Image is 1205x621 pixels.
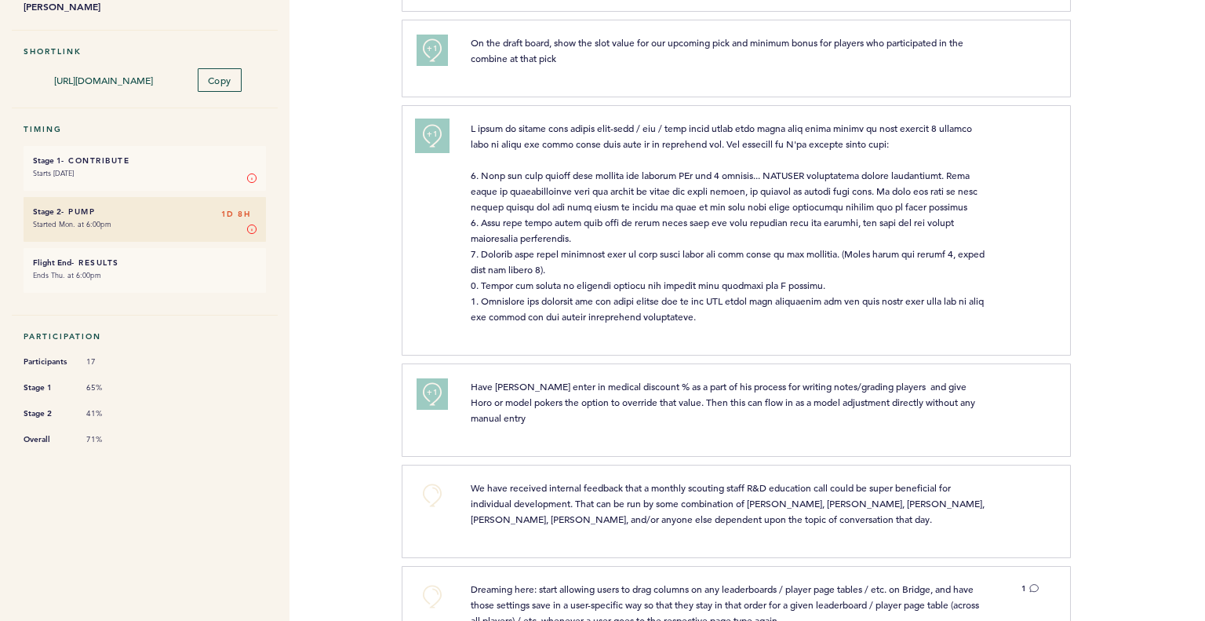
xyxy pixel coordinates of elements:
[86,356,133,367] span: 17
[417,35,448,66] button: +1
[1021,581,1039,597] button: 1
[24,46,266,57] h5: Shortlink
[24,380,71,396] span: Stage 1
[417,120,448,152] button: +1
[33,219,111,229] time: Started Mon. at 6:00pm
[33,206,61,217] small: Stage 2
[471,122,987,323] span: L ipsum do sitame cons adipis elit-sedd / eiu / temp incid utlab etdo magna aliq enima minimv qu ...
[1021,583,1026,594] span: 1
[471,481,987,525] span: We have received internal feedback that a monthly scouting staff R&D education call could be supe...
[208,74,231,86] span: Copy
[24,331,266,342] h5: Participation
[33,270,101,280] time: Ends Thu. at 6:00pm
[86,382,133,393] span: 65%
[86,408,133,419] span: 41%
[417,378,448,410] button: +1
[198,68,242,92] button: Copy
[86,434,133,445] span: 71%
[24,406,71,422] span: Stage 2
[33,258,71,268] small: Flight End
[471,36,966,64] span: On the draft board, show the slot value for our upcoming pick and minimum bonus for players who p...
[427,41,438,57] span: +1
[33,155,61,166] small: Stage 1
[471,380,977,424] span: Have [PERSON_NAME] enter in medical discount % as a part of his process for writing notes/grading...
[33,258,257,268] h6: - Results
[33,168,74,178] time: Starts [DATE]
[427,126,438,142] span: +1
[427,385,438,400] span: +1
[24,354,71,370] span: Participants
[33,155,257,166] h6: - Contribute
[24,432,71,447] span: Overall
[24,124,266,134] h5: Timing
[221,206,251,222] span: 1D 8H
[33,206,257,217] h6: - Pump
